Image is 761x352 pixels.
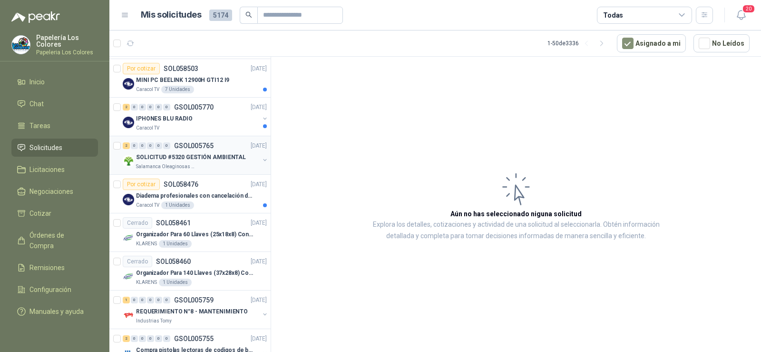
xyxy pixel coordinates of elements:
[136,86,159,93] p: Caracol TV
[693,34,750,52] button: No Leídos
[603,10,623,20] div: Todas
[139,104,146,111] div: 0
[109,213,271,252] a: CerradoSOL058461[DATE] Company LogoOrganizador Para 60 Llaves (25x18x8) Con CerraduraKLARENS1 Uni...
[123,63,160,74] div: Por cotizar
[136,124,159,132] p: Caracol TV
[123,179,160,190] div: Por cotizar
[123,217,152,229] div: Cerrado
[123,335,130,342] div: 2
[547,36,609,51] div: 1 - 50 de 3336
[123,256,152,267] div: Cerrado
[29,99,44,109] span: Chat
[29,164,65,175] span: Licitaciones
[131,335,138,342] div: 0
[136,153,246,162] p: SOLICITUD #5320 GESTIÓN AMBIENTAL
[732,7,750,24] button: 20
[136,201,159,209] p: Caracol TV
[174,104,214,111] p: GSOL005770
[141,8,202,22] h1: Mis solicitudes
[163,297,170,303] div: 0
[366,219,666,242] p: Explora los detalles, cotizaciones y actividad de una solicitud al seleccionarla. Obtén informaci...
[155,335,162,342] div: 0
[251,257,267,266] p: [DATE]
[450,209,582,219] h3: Aún no has seleccionado niguna solicitud
[136,76,229,85] p: MINI PC BEELINK 12900H GTI12 I9
[29,186,73,197] span: Negociaciones
[159,240,192,248] div: 1 Unidades
[136,317,172,325] p: Industrias Tomy
[251,334,267,343] p: [DATE]
[109,252,271,291] a: CerradoSOL058460[DATE] Company LogoOrganizador Para 140 Llaves (37x28x8) Con CerraduraKLARENS1 Un...
[36,50,98,55] p: Papeleria Los Colores
[742,4,755,13] span: 20
[147,297,154,303] div: 0
[12,36,30,54] img: Company Logo
[251,103,267,112] p: [DATE]
[163,142,170,149] div: 0
[11,95,98,113] a: Chat
[11,11,60,23] img: Logo peakr
[123,78,134,90] img: Company Logo
[109,59,271,98] a: Por cotizarSOL058503[DATE] Company LogoMINI PC BEELINK 12900H GTI12 I9Caracol TV7 Unidades
[11,226,98,255] a: Órdenes de Compra
[29,262,65,273] span: Remisiones
[136,114,193,123] p: IPHONES BLU RADIO
[147,104,154,111] div: 0
[251,219,267,228] p: [DATE]
[209,10,232,21] span: 5174
[147,142,154,149] div: 0
[164,65,198,72] p: SOL058503
[251,64,267,73] p: [DATE]
[164,181,198,188] p: SOL058476
[251,296,267,305] p: [DATE]
[155,142,162,149] div: 0
[161,86,194,93] div: 7 Unidades
[147,335,154,342] div: 0
[123,194,134,205] img: Company Logo
[131,297,138,303] div: 0
[245,11,252,18] span: search
[36,34,98,48] p: Papelería Los Colores
[136,230,254,239] p: Organizador Para 60 Llaves (25x18x8) Con Cerradura
[156,258,191,265] p: SOL058460
[251,180,267,189] p: [DATE]
[163,335,170,342] div: 0
[123,117,134,128] img: Company Logo
[139,335,146,342] div: 0
[136,279,157,286] p: KLARENS
[29,284,71,295] span: Configuración
[11,139,98,157] a: Solicitudes
[156,220,191,226] p: SOL058461
[11,117,98,135] a: Tareas
[123,271,134,282] img: Company Logo
[123,104,130,111] div: 2
[139,297,146,303] div: 0
[29,306,84,317] span: Manuales y ayuda
[11,182,98,201] a: Negociaciones
[123,232,134,244] img: Company Logo
[136,163,196,171] p: Salamanca Oleaginosas SAS
[174,335,214,342] p: GSOL005755
[155,297,162,303] div: 0
[174,142,214,149] p: GSOL005765
[109,175,271,213] a: Por cotizarSOL058476[DATE] Company LogoDiadema profesionales con cancelación de ruido en micrófon...
[11,161,98,179] a: Licitaciones
[155,104,162,111] div: 0
[123,140,269,171] a: 2 0 0 0 0 0 GSOL005765[DATE] Company LogoSOLICITUD #5320 GESTIÓN AMBIENTALSalamanca Oleaginosas SAS
[11,302,98,321] a: Manuales y ayuda
[136,307,248,316] p: REQUERIMIENTO N°8 - MANTENIMIENTO
[123,294,269,325] a: 1 0 0 0 0 0 GSOL005759[DATE] Company LogoREQUERIMIENTO N°8 - MANTENIMIENTOIndustrias Tomy
[251,141,267,151] p: [DATE]
[617,34,686,52] button: Asignado a mi
[11,204,98,222] a: Cotizar
[29,77,45,87] span: Inicio
[136,191,254,201] p: Diadema profesionales con cancelación de ruido en micrófono
[11,73,98,91] a: Inicio
[174,297,214,303] p: GSOL005759
[123,297,130,303] div: 1
[123,310,134,321] img: Company Logo
[123,142,130,149] div: 2
[139,142,146,149] div: 0
[131,104,138,111] div: 0
[136,269,254,278] p: Organizador Para 140 Llaves (37x28x8) Con Cerradura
